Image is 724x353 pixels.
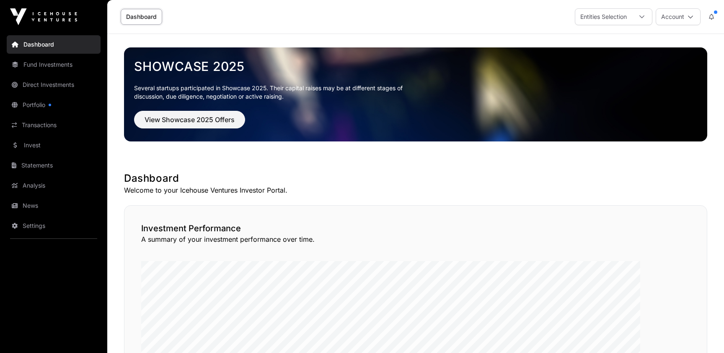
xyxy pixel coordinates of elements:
img: Icehouse Ventures Logo [10,8,77,25]
a: Dashboard [7,35,101,54]
button: Account [656,8,701,25]
a: Direct Investments [7,76,101,94]
a: Portfolio [7,96,101,114]
a: News [7,196,101,215]
img: Showcase 2025 [124,47,707,141]
a: Invest [7,136,101,154]
a: Dashboard [121,9,162,25]
a: Statements [7,156,101,175]
button: View Showcase 2025 Offers [134,111,245,128]
a: Fund Investments [7,55,101,74]
h1: Dashboard [124,172,707,185]
a: Analysis [7,176,101,195]
p: Several startups participated in Showcase 2025. Their capital raises may be at different stages o... [134,84,416,101]
a: View Showcase 2025 Offers [134,119,245,128]
a: Settings [7,217,101,235]
a: Showcase 2025 [134,59,697,74]
p: A summary of your investment performance over time. [141,234,690,244]
a: Transactions [7,116,101,134]
div: Entities Selection [575,9,632,25]
p: Welcome to your Icehouse Ventures Investor Portal. [124,185,707,195]
h2: Investment Performance [141,222,690,234]
span: View Showcase 2025 Offers [145,115,235,125]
